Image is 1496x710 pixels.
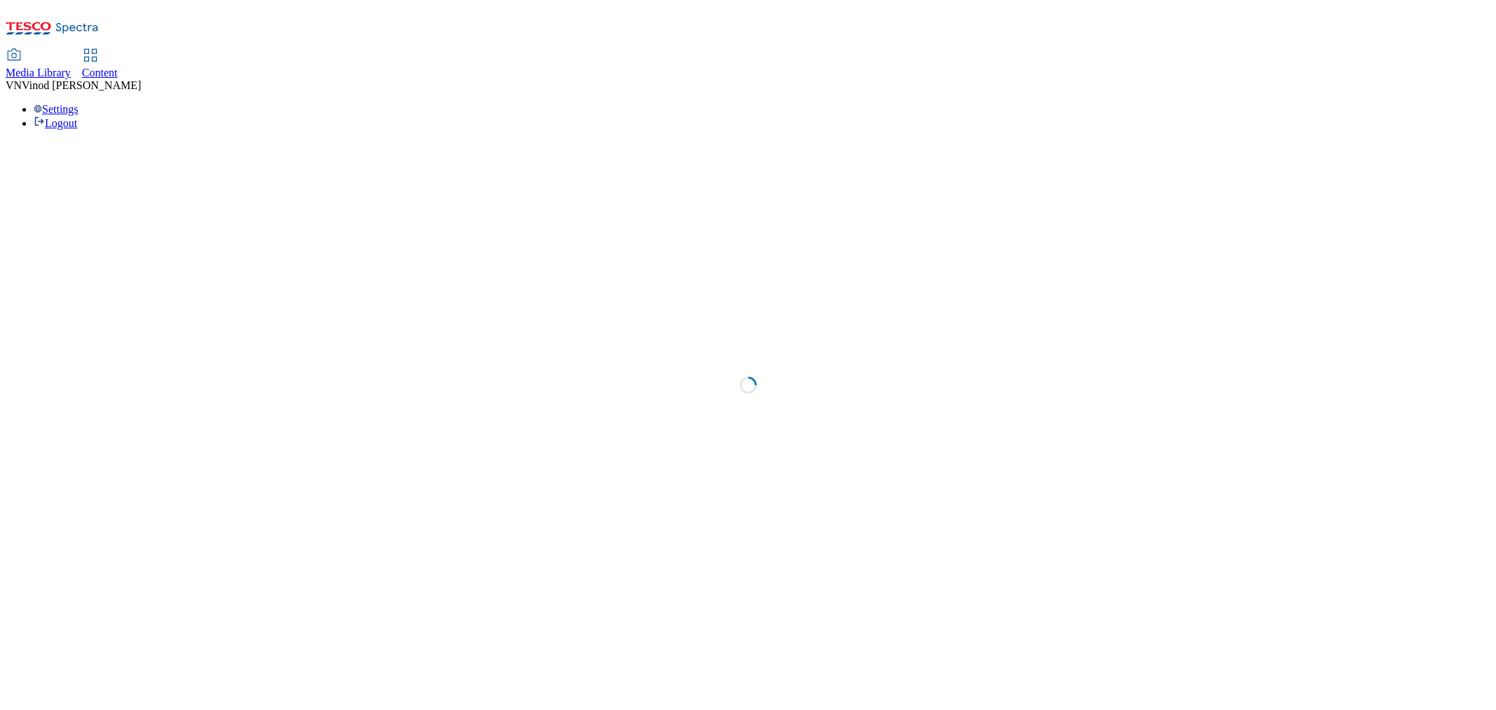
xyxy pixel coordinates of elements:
a: Content [82,50,118,79]
a: Logout [34,117,77,129]
a: Settings [34,103,79,115]
span: Vinod [PERSON_NAME] [22,79,141,91]
span: Content [82,67,118,79]
a: Media Library [6,50,71,79]
span: Media Library [6,67,71,79]
span: VN [6,79,22,91]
